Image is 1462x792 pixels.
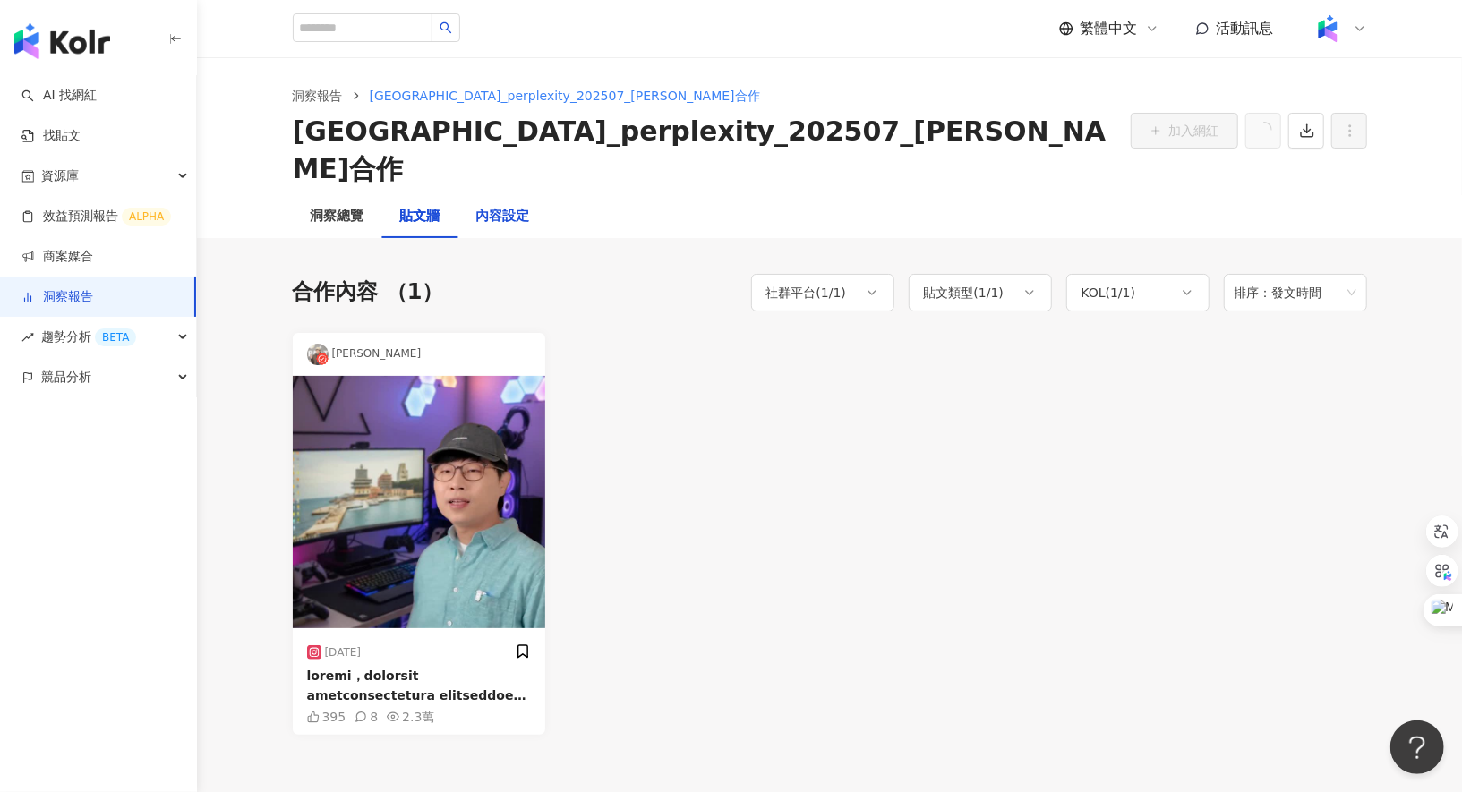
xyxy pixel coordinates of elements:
div: BETA [95,328,136,346]
div: 8 [355,710,378,724]
span: 繁體中文 [1081,19,1138,38]
div: 395 [307,710,346,724]
a: 商案媒合 [21,248,93,266]
div: [GEOGRAPHIC_DATA]_perplexity_202507_[PERSON_NAME]合作 [293,113,1116,188]
a: 效益預測報告ALPHA [21,208,171,226]
div: 貼文類型 ( 1 / 1 ) [924,282,1005,303]
a: 找貼文 [21,127,81,145]
div: 貼文牆 [400,206,440,227]
span: 資源庫 [41,156,79,196]
iframe: Help Scout Beacon - Open [1390,720,1444,774]
span: 排序：發文時間 [1235,276,1356,310]
div: 社群平台 ( 1 / 1 ) [766,282,847,303]
div: 2.3萬 [387,710,434,724]
span: search [440,21,452,34]
img: logo [14,23,110,59]
img: KOL Avatar [307,344,329,365]
span: 活動訊息 [1217,20,1274,37]
div: 內容設定 [476,206,530,227]
img: Kolr%20app%20icon%20%281%29.png [1311,12,1345,46]
div: 合作內容 （1） [293,277,444,308]
a: 洞察報告 [289,86,346,106]
span: [GEOGRAPHIC_DATA]_perplexity_202507_[PERSON_NAME]合作 [370,89,760,103]
div: loremi，dolorsit ametconsectetura elitseddoe Temporinci utlaboreetdol magnaali、enimad minimveniam！... [307,666,531,706]
img: post-image [293,376,545,628]
button: 加入網紅 [1131,113,1238,149]
div: [PERSON_NAME] [293,333,545,376]
span: rise [21,331,34,344]
a: 洞察報告 [21,288,93,306]
div: [DATE] [307,645,362,660]
div: 洞察總覽 [311,206,364,227]
span: 趨勢分析 [41,317,136,357]
span: 競品分析 [41,357,91,397]
a: searchAI 找網紅 [21,87,97,105]
div: KOL ( 1 / 1 ) [1082,282,1136,303]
